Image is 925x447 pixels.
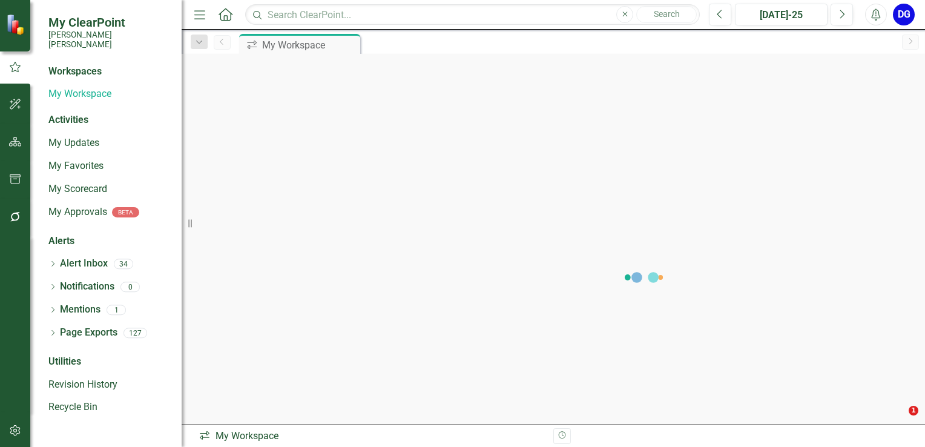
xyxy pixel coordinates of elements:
[48,113,170,127] div: Activities
[112,207,139,217] div: BETA
[48,30,170,50] small: [PERSON_NAME] [PERSON_NAME]
[48,378,170,392] a: Revision History
[884,406,913,435] iframe: Intercom live chat
[48,182,170,196] a: My Scorecard
[245,4,700,25] input: Search ClearPoint...
[636,6,697,23] button: Search
[48,234,170,248] div: Alerts
[123,328,147,338] div: 127
[6,14,27,35] img: ClearPoint Strategy
[735,4,828,25] button: [DATE]-25
[48,15,170,30] span: My ClearPoint
[48,355,170,369] div: Utilities
[909,406,918,416] span: 1
[60,280,114,294] a: Notifications
[107,305,126,315] div: 1
[262,38,357,53] div: My Workspace
[48,87,170,101] a: My Workspace
[739,8,823,22] div: [DATE]-25
[48,400,170,414] a: Recycle Bin
[654,9,680,19] span: Search
[60,326,117,340] a: Page Exports
[48,136,170,150] a: My Updates
[120,282,140,292] div: 0
[114,259,133,269] div: 34
[48,65,102,79] div: Workspaces
[48,205,107,219] a: My Approvals
[893,4,915,25] button: DG
[199,429,544,443] div: My Workspace
[60,303,100,317] a: Mentions
[48,159,170,173] a: My Favorites
[60,257,108,271] a: Alert Inbox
